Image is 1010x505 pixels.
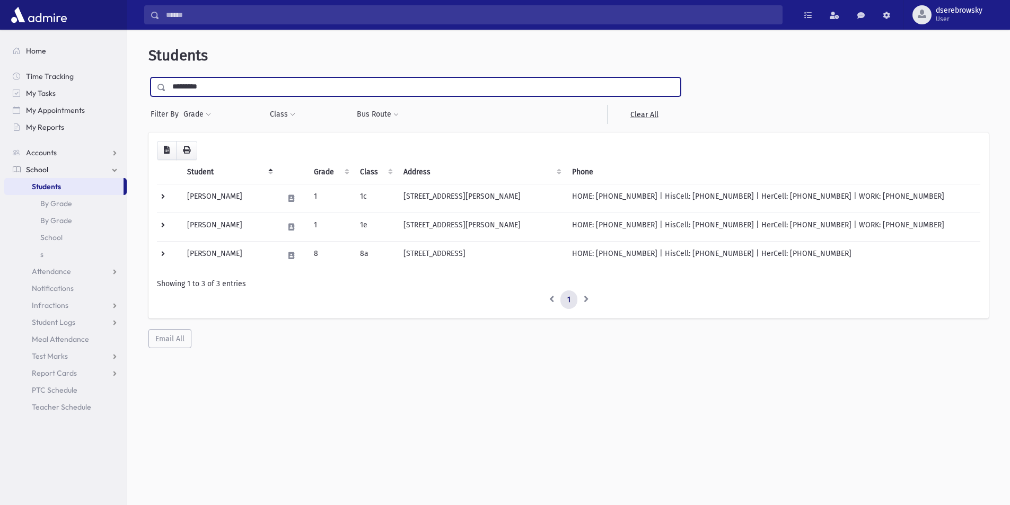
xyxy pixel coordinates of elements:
a: s [4,246,127,263]
a: Time Tracking [4,68,127,85]
span: Meal Attendance [32,334,89,344]
button: Email All [148,329,191,348]
span: Teacher Schedule [32,402,91,412]
a: 1 [560,290,577,309]
button: Class [269,105,296,124]
span: Home [26,46,46,56]
span: Filter By [151,109,183,120]
span: Test Marks [32,351,68,361]
button: Bus Route [356,105,399,124]
th: Address: activate to sort column ascending [397,160,566,184]
a: Clear All [607,105,681,124]
span: Accounts [26,148,57,157]
span: Time Tracking [26,72,74,81]
a: Teacher Schedule [4,398,127,415]
a: PTC Schedule [4,382,127,398]
button: CSV [157,141,177,160]
a: My Reports [4,119,127,136]
td: 1e [354,212,397,241]
td: 8 [308,241,353,270]
a: Report Cards [4,365,127,382]
span: Students [148,47,208,64]
span: PTC Schedule [32,385,77,395]
span: Report Cards [32,368,77,378]
a: Students [4,178,124,195]
a: Infractions [4,297,127,314]
a: By Grade [4,195,127,212]
a: Attendance [4,263,127,280]
input: Search [160,5,782,24]
button: Print [176,141,197,160]
td: [STREET_ADDRESS] [397,241,566,270]
a: Meal Attendance [4,331,127,348]
td: [PERSON_NAME] [181,212,277,241]
span: My Tasks [26,88,56,98]
span: Notifications [32,283,74,293]
td: 8a [354,241,397,270]
td: [PERSON_NAME] [181,241,277,270]
span: Student Logs [32,317,75,327]
td: 1 [308,212,353,241]
span: My Appointments [26,105,85,115]
td: [STREET_ADDRESS][PERSON_NAME] [397,184,566,212]
a: School [4,229,127,246]
td: HOME: [PHONE_NUMBER] | HisCell: [PHONE_NUMBER] | HerCell: [PHONE_NUMBER] [566,241,980,270]
td: 1c [354,184,397,212]
span: Attendance [32,267,71,276]
span: Infractions [32,300,68,310]
th: Class: activate to sort column ascending [354,160,397,184]
a: Accounts [4,144,127,161]
a: Test Marks [4,348,127,365]
button: Grade [183,105,212,124]
td: HOME: [PHONE_NUMBER] | HisCell: [PHONE_NUMBER] | HerCell: [PHONE_NUMBER] | WORK: [PHONE_NUMBER] [566,212,980,241]
a: By Grade [4,212,127,229]
td: 1 [308,184,353,212]
th: Grade: activate to sort column ascending [308,160,353,184]
span: User [936,15,982,23]
a: My Appointments [4,102,127,119]
a: School [4,161,127,178]
span: My Reports [26,122,64,132]
a: Notifications [4,280,127,297]
th: Student: activate to sort column descending [181,160,277,184]
span: dserebrowsky [936,6,982,15]
a: Home [4,42,127,59]
td: [STREET_ADDRESS][PERSON_NAME] [397,212,566,241]
th: Phone [566,160,980,184]
span: Students [32,182,61,191]
a: Student Logs [4,314,127,331]
span: School [26,165,48,174]
td: [PERSON_NAME] [181,184,277,212]
div: Showing 1 to 3 of 3 entries [157,278,980,289]
a: My Tasks [4,85,127,102]
img: AdmirePro [8,4,69,25]
td: HOME: [PHONE_NUMBER] | HisCell: [PHONE_NUMBER] | HerCell: [PHONE_NUMBER] | WORK: [PHONE_NUMBER] [566,184,980,212]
